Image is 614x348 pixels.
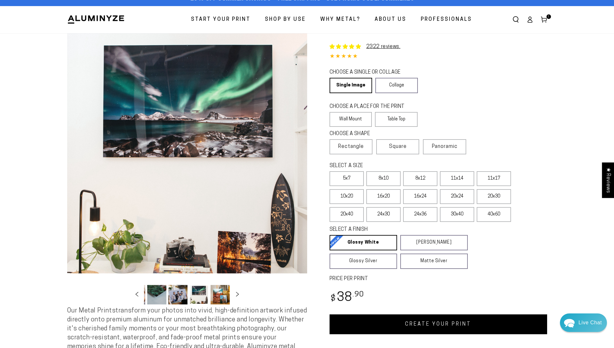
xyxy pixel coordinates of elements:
div: Contact Us Directly [578,313,602,332]
label: 16x20 [366,189,401,204]
legend: CHOOSE A PLACE FOR THE PRINT [330,103,412,110]
span: Why Metal? [320,15,360,24]
span: $ [331,295,336,303]
label: 11x14 [440,171,474,186]
label: 20x24 [440,189,474,204]
span: Start Your Print [191,15,251,24]
div: Click to open Judge.me floating reviews tab [602,162,614,198]
label: 40x60 [477,207,511,222]
label: Wall Mount [330,112,372,127]
span: About Us [375,15,406,24]
sup: .90 [353,291,364,298]
a: Professionals [416,11,477,28]
a: About Us [370,11,411,28]
a: Glossy White [330,235,397,250]
a: Collage [375,78,418,93]
a: Start Your Print [186,11,255,28]
div: 4.85 out of 5.0 stars [330,52,547,61]
label: 11x17 [477,171,511,186]
label: 24x30 [366,207,401,222]
a: Why Metal? [315,11,365,28]
div: Chat widget toggle [560,313,607,332]
button: Load image 4 in gallery view [189,285,209,304]
label: Table Top [375,112,418,127]
legend: CHOOSE A SHAPE [330,130,413,138]
a: Glossy Silver [330,254,397,269]
label: 10x20 [330,189,364,204]
label: 5x7 [330,171,364,186]
span: Shop By Use [265,15,306,24]
summary: Search our site [509,12,523,27]
label: 8x12 [403,171,437,186]
legend: SELECT A FINISH [330,226,452,233]
button: Slide right [230,287,244,302]
label: 24x36 [403,207,437,222]
legend: CHOOSE A SINGLE OR COLLAGE [330,69,412,76]
span: Panoramic [432,144,458,149]
a: Single Image [330,78,372,93]
a: Matte Silver [400,254,468,269]
bdi: 38 [330,292,364,304]
span: Rectangle [338,143,364,150]
a: 2322 reviews. [366,44,401,49]
span: Professionals [421,15,472,24]
span: 1 [548,14,550,19]
button: Load image 2 in gallery view [147,285,166,304]
a: [PERSON_NAME] [400,235,468,250]
legend: SELECT A SIZE [330,162,458,170]
button: Load image 3 in gallery view [168,285,187,304]
label: PRICE PER PRINT [330,275,547,283]
img: Aluminyze [67,15,125,24]
span: Square [389,143,407,150]
label: 30x40 [440,207,474,222]
label: 20x30 [477,189,511,204]
label: 8x10 [366,171,401,186]
a: CREATE YOUR PRINT [330,314,547,334]
button: Load image 5 in gallery view [211,285,230,304]
a: Shop By Use [260,11,311,28]
label: 20x40 [330,207,364,222]
media-gallery: Gallery Viewer [67,33,307,306]
label: 16x24 [403,189,437,204]
button: Slide left [130,287,144,302]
